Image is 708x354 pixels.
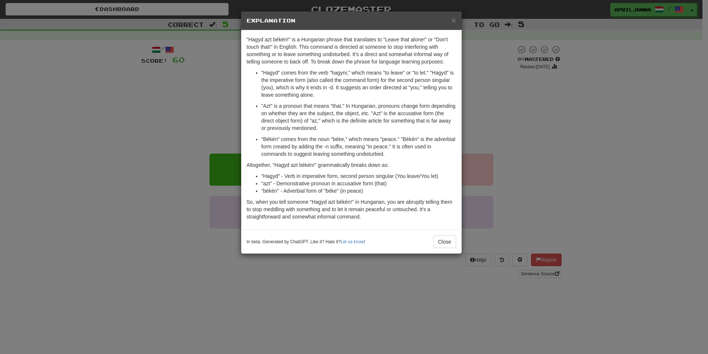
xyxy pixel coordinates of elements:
li: "Hagyd" - Verb in imperative form, second person singular (You leave/You let) [261,172,456,180]
h5: Explanation [247,17,456,24]
p: "Békén" comes from the noun "béke," which means "peace." "Békén" is the adverbial form created by... [261,135,456,158]
span: × [451,16,456,24]
button: Close [433,236,456,248]
li: "békén" - Adverbial form of "béke" (in peace) [261,187,456,195]
small: In beta. Generated by ChatGPT. Like it? Hate it? ! [247,239,365,245]
button: Close [451,16,456,24]
p: So, when you tell someone "Hagyd azt békén!" in Hungarian, you are abruptly telling them to stop ... [247,198,456,220]
p: "Hagyd azt békén!" is a Hungarian phrase that translates to "Leave that alone!" or "Don't touch t... [247,36,456,65]
p: Altogether, "Hagyd azt békén!" grammatically breaks down as: [247,161,456,169]
p: "Azt" is a pronoun that means "that." In Hungarian, pronouns change form depending on whether the... [261,102,456,132]
a: Let us know [341,239,364,244]
p: "Hagyd" comes from the verb "hagyni," which means "to leave" or "to let." "Hagyd" is the imperati... [261,69,456,99]
li: "azt" - Demonstrative pronoun in accusative form (that) [261,180,456,187]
